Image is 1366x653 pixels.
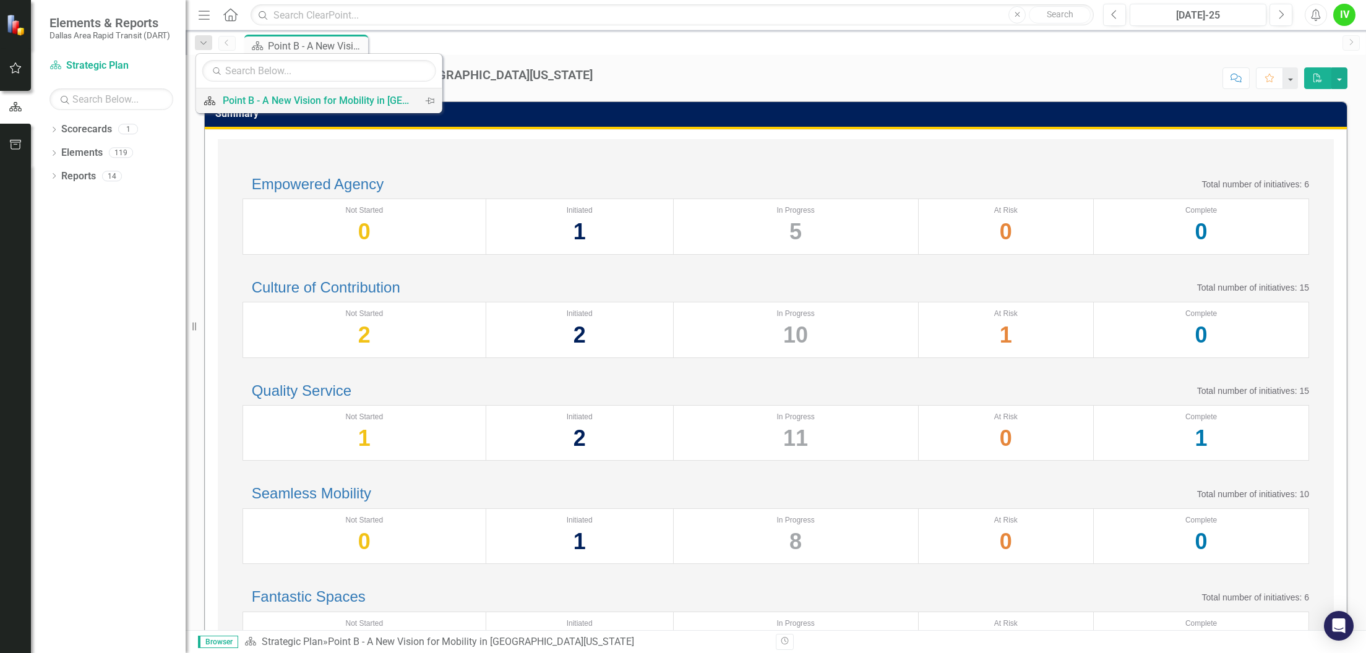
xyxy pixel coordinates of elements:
[268,38,365,54] div: Point B - A New Vision for Mobility in [GEOGRAPHIC_DATA][US_STATE]
[1100,216,1302,247] div: 0
[249,319,479,351] div: 2
[49,15,170,30] span: Elements & Reports
[925,309,1088,319] div: At Risk
[252,279,400,296] a: Culture of Contribution
[1197,488,1309,500] p: Total number of initiatives: 10
[492,422,667,454] div: 2
[1029,6,1091,23] button: Search
[680,309,912,319] div: In Progress
[244,635,767,649] div: »
[215,108,1341,119] h3: Summary
[252,382,351,399] a: Quality Service
[1197,281,1309,294] p: Total number of initiatives: 15
[1100,526,1302,557] div: 0
[198,636,238,648] span: Browser
[925,319,1088,351] div: 1
[252,485,371,501] a: Seamless Mobility
[61,146,103,160] a: Elements
[251,4,1094,26] input: Search ClearPoint...
[1201,178,1309,190] p: Total number of initiatives: 6
[1324,611,1354,641] div: Open Intercom Messenger
[680,205,912,216] div: In Progress
[202,60,436,82] input: Search Below...
[249,515,479,526] div: Not Started
[249,205,479,216] div: Not Started
[680,216,912,247] div: 5
[328,636,634,647] div: Point B - A New Vision for Mobility in [GEOGRAPHIC_DATA][US_STATE]
[249,412,479,422] div: Not Started
[925,205,1088,216] div: At Risk
[925,216,1088,247] div: 0
[118,124,138,135] div: 1
[680,422,912,454] div: 11
[249,309,479,319] div: Not Started
[1100,319,1302,351] div: 0
[925,515,1088,526] div: At Risk
[492,309,667,319] div: Initiated
[262,636,323,647] a: Strategic Plan
[680,412,912,422] div: In Progress
[1100,205,1302,216] div: Complete
[1100,515,1302,526] div: Complete
[1130,4,1266,26] button: [DATE]-25
[196,89,418,112] a: Point B - A New Vision for Mobility in [GEOGRAPHIC_DATA][US_STATE]
[492,618,667,629] div: Initiated
[61,169,96,184] a: Reports
[6,14,28,36] img: ClearPoint Strategy
[1100,412,1302,422] div: Complete
[252,176,384,192] a: Empowered Agency
[249,216,479,247] div: 0
[492,319,667,351] div: 2
[492,412,667,422] div: Initiated
[925,526,1088,557] div: 0
[492,526,667,557] div: 1
[680,319,912,351] div: 10
[49,30,170,40] small: Dallas Area Rapid Transit (DART)
[680,618,912,629] div: In Progress
[1333,4,1355,26] button: IV
[1100,309,1302,319] div: Complete
[1100,618,1302,629] div: Complete
[680,515,912,526] div: In Progress
[925,422,1088,454] div: 0
[925,412,1088,422] div: At Risk
[492,515,667,526] div: Initiated
[249,618,479,629] div: Not Started
[109,148,133,158] div: 119
[49,59,173,73] a: Strategic Plan
[492,205,667,216] div: Initiated
[492,216,667,247] div: 1
[1047,9,1073,19] span: Search
[223,93,411,108] div: Point B - A New Vision for Mobility in [GEOGRAPHIC_DATA][US_STATE]
[1197,385,1309,397] p: Total number of initiatives: 15
[249,422,479,454] div: 1
[49,88,173,110] input: Search Below...
[102,171,122,181] div: 14
[925,618,1088,629] div: At Risk
[61,122,112,137] a: Scorecards
[680,526,912,557] div: 8
[1201,591,1309,604] p: Total number of initiatives: 6
[252,588,366,605] a: Fantastic Spaces
[1100,422,1302,454] div: 1
[249,526,479,557] div: 0
[1134,8,1262,23] div: [DATE]-25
